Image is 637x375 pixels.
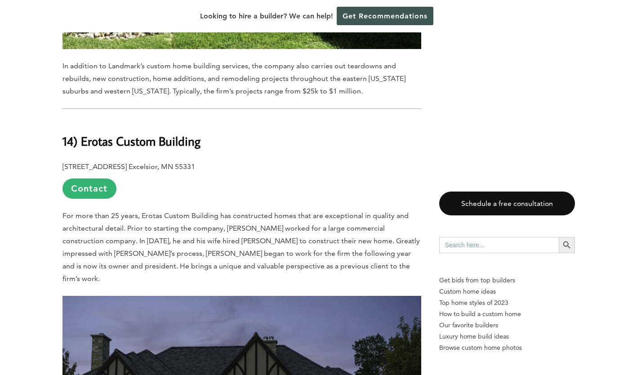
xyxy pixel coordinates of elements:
a: Browse custom home photos [439,342,575,353]
p: [STREET_ADDRESS] Excelsior, MN 55331 [62,161,421,199]
b: 14) Erotas Custom Building [62,133,200,149]
a: Get Recommendations [337,7,433,25]
a: Top home styles of 2023 [439,297,575,308]
span: In addition to Landmark’s custom home building services, the company also carries out teardowns a... [62,62,405,95]
a: Custom home ideas [439,286,575,297]
svg: Search [562,240,572,250]
a: How to build a custom home [439,308,575,320]
a: Schedule a free consultation [439,192,575,215]
a: Luxury home build ideas [439,331,575,342]
input: Search here... [439,237,559,253]
p: Get bids from top builders [439,275,575,286]
span: For more than 25 years, Erotas Custom Building has constructed homes that are exceptional in qual... [62,211,420,283]
a: Our favorite builders [439,320,575,331]
a: Contact [62,179,116,199]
